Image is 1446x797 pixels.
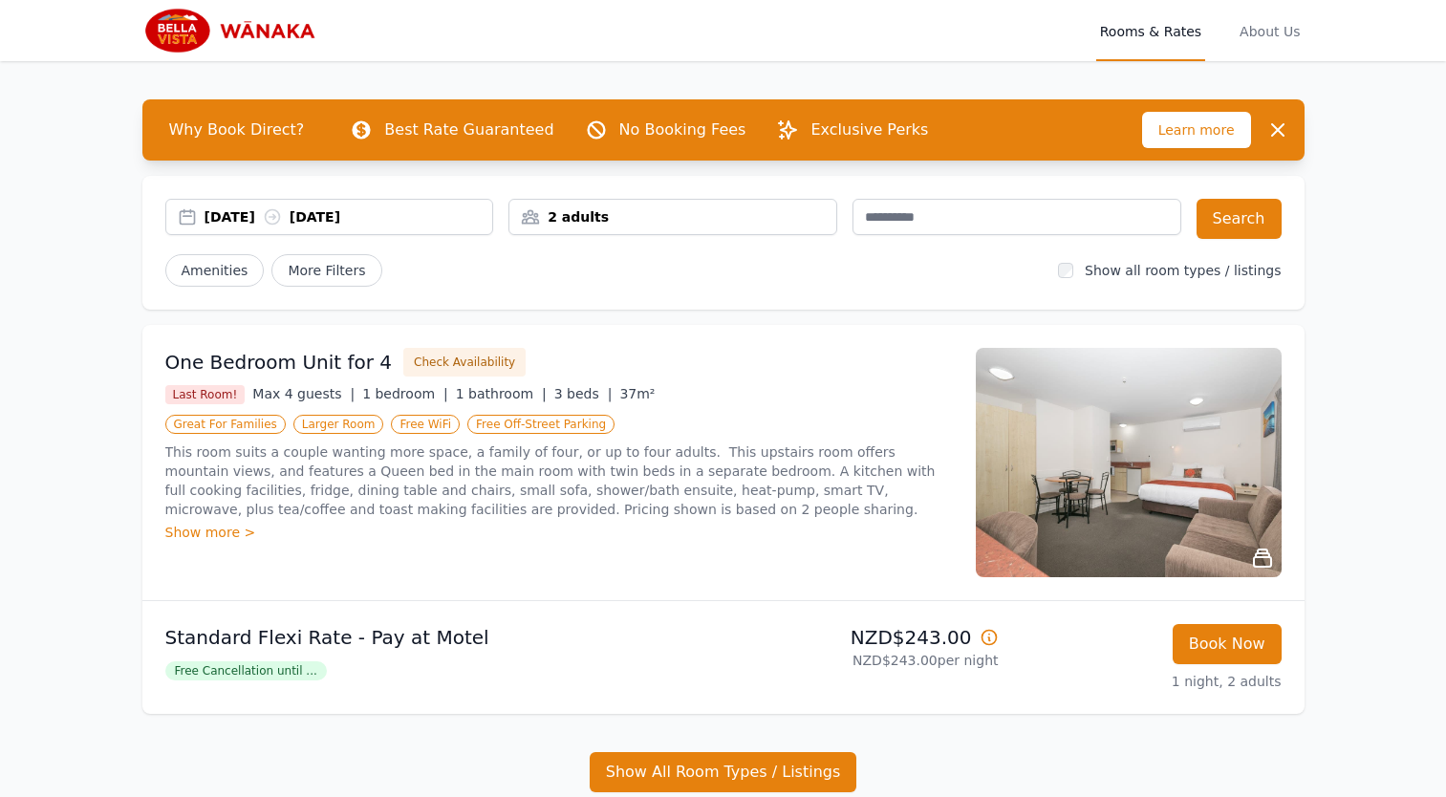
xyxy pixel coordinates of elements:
p: 1 night, 2 adults [1014,672,1282,691]
span: 1 bedroom | [362,386,448,401]
label: Show all room types / listings [1085,263,1281,278]
span: Great For Families [165,415,286,434]
span: Free Off-Street Parking [467,415,615,434]
span: 1 bathroom | [456,386,547,401]
span: Free Cancellation until ... [165,661,327,680]
p: Standard Flexi Rate - Pay at Motel [165,624,716,651]
span: Why Book Direct? [154,111,320,149]
p: NZD$243.00 per night [731,651,999,670]
span: Max 4 guests | [252,386,355,401]
p: This room suits a couple wanting more space, a family of four, or up to four adults. This upstair... [165,442,953,519]
div: 2 adults [509,207,836,226]
h3: One Bedroom Unit for 4 [165,349,393,376]
p: No Booking Fees [619,118,746,141]
button: Amenities [165,254,265,287]
button: Show All Room Types / Listings [590,752,857,792]
button: Book Now [1173,624,1282,664]
p: Exclusive Perks [810,118,928,141]
span: 3 beds | [554,386,613,401]
button: Search [1197,199,1282,239]
span: Larger Room [293,415,384,434]
span: Last Room! [165,385,246,404]
p: Best Rate Guaranteed [384,118,553,141]
span: More Filters [271,254,381,287]
span: 37m² [619,386,655,401]
img: Bella Vista Wanaka [142,8,326,54]
span: Free WiFi [391,415,460,434]
p: NZD$243.00 [731,624,999,651]
button: Check Availability [403,348,526,377]
div: [DATE] [DATE] [205,207,493,226]
div: Show more > [165,523,953,542]
span: Learn more [1142,112,1251,148]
